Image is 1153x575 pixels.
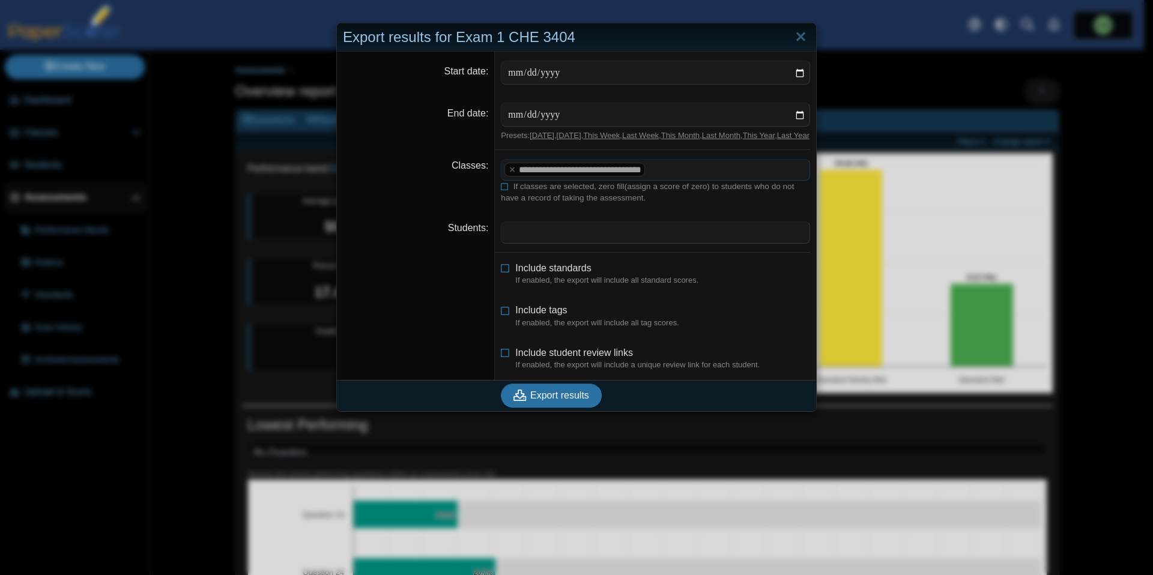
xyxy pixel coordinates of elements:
a: This Month [661,131,700,140]
span: If classes are selected, zero fill(assign a score of zero) to students who do not have a record o... [501,182,794,202]
span: Include student review links [515,348,633,358]
span: Export results [530,390,589,400]
tags: ​ [501,221,810,243]
a: Close [791,27,810,47]
label: Classes [452,160,488,170]
a: Last Year [777,131,810,140]
a: Last Week [622,131,659,140]
label: Students [448,223,489,233]
a: [DATE] [557,131,581,140]
span: Include standards [515,263,591,273]
label: Start date [444,66,489,76]
a: This Week [583,131,620,140]
div: Presets: , , , , , , , [501,130,810,141]
a: [DATE] [530,131,554,140]
tags: ​ [501,159,810,181]
dfn: If enabled, the export will include a unique review link for each student. [515,360,810,370]
button: Export results [501,384,602,408]
span: Include tags [515,305,567,315]
label: End date [447,108,489,118]
x: remove tag [507,166,517,173]
div: Export results for Exam 1 CHE 3404 [337,23,816,52]
dfn: If enabled, the export will include all standard scores. [515,275,810,286]
dfn: If enabled, the export will include all tag scores. [515,318,810,328]
a: Last Month [702,131,740,140]
a: This Year [743,131,775,140]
